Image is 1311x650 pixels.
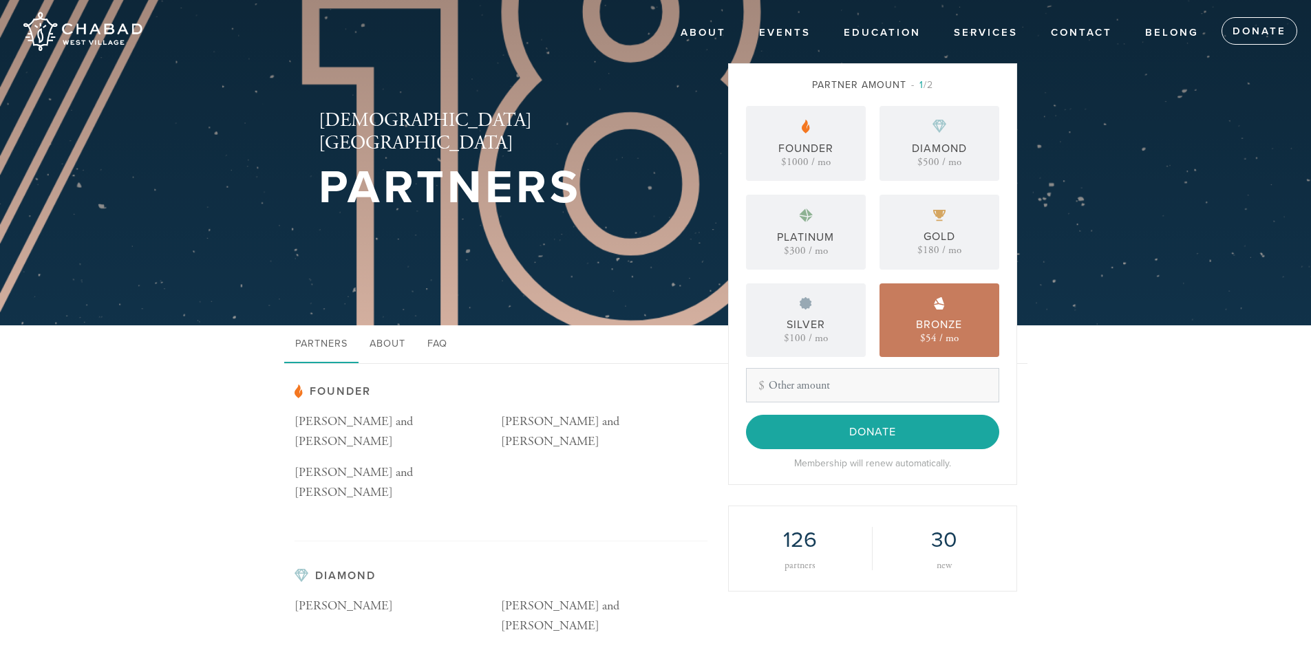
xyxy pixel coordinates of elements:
img: pp-diamond.svg [295,569,308,583]
h2: 126 [749,527,851,553]
div: new [893,561,996,570]
span: [PERSON_NAME] [295,598,393,614]
img: Chabad%20West%20Village.png [21,7,144,56]
div: $180 / mo [917,245,961,255]
h2: [DEMOGRAPHIC_DATA][GEOGRAPHIC_DATA] [319,109,683,155]
a: EDUCATION [833,20,931,46]
img: pp-diamond.svg [932,120,946,133]
span: 1 [919,79,924,91]
a: FAQ [416,325,458,364]
a: Contact [1041,20,1122,46]
div: Platinum [777,229,834,246]
img: pp-gold.svg [933,210,946,221]
div: Membership will renew automatically. [746,456,999,470]
img: pp-silver.svg [800,297,812,310]
img: pp-partner.svg [295,384,303,398]
p: [PERSON_NAME] and [PERSON_NAME] [295,412,501,452]
a: About [670,20,736,46]
a: About [359,325,416,364]
a: Events [749,20,821,46]
img: pp-partner.svg [802,120,810,133]
div: $500 / mo [917,157,961,167]
h1: Partners [319,166,683,210]
img: pp-platinum.svg [799,208,813,222]
a: Donate [1222,17,1297,45]
a: Belong [1135,20,1209,46]
div: partners [749,561,851,570]
div: $100 / mo [784,333,828,343]
div: Partner Amount [746,78,999,92]
div: Diamond [912,140,967,157]
a: Partners [284,325,359,364]
input: Other amount [746,368,999,402]
span: /2 [911,79,933,91]
h2: 30 [893,527,996,553]
p: [PERSON_NAME] and [PERSON_NAME] [295,463,501,503]
img: pp-bronze.svg [934,297,945,310]
p: [PERSON_NAME] and [PERSON_NAME] [501,412,707,452]
h3: Diamond [295,569,707,583]
a: Services [944,20,1028,46]
div: Gold [924,228,955,245]
input: Donate [746,415,999,449]
h3: Founder [295,384,707,398]
div: $54 / mo [920,333,959,343]
div: Silver [787,316,825,333]
div: $1000 / mo [781,157,831,167]
div: Founder [778,140,833,157]
div: Bronze [916,316,962,333]
div: $300 / mo [784,246,828,256]
p: [PERSON_NAME] and [PERSON_NAME] [501,596,707,636]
